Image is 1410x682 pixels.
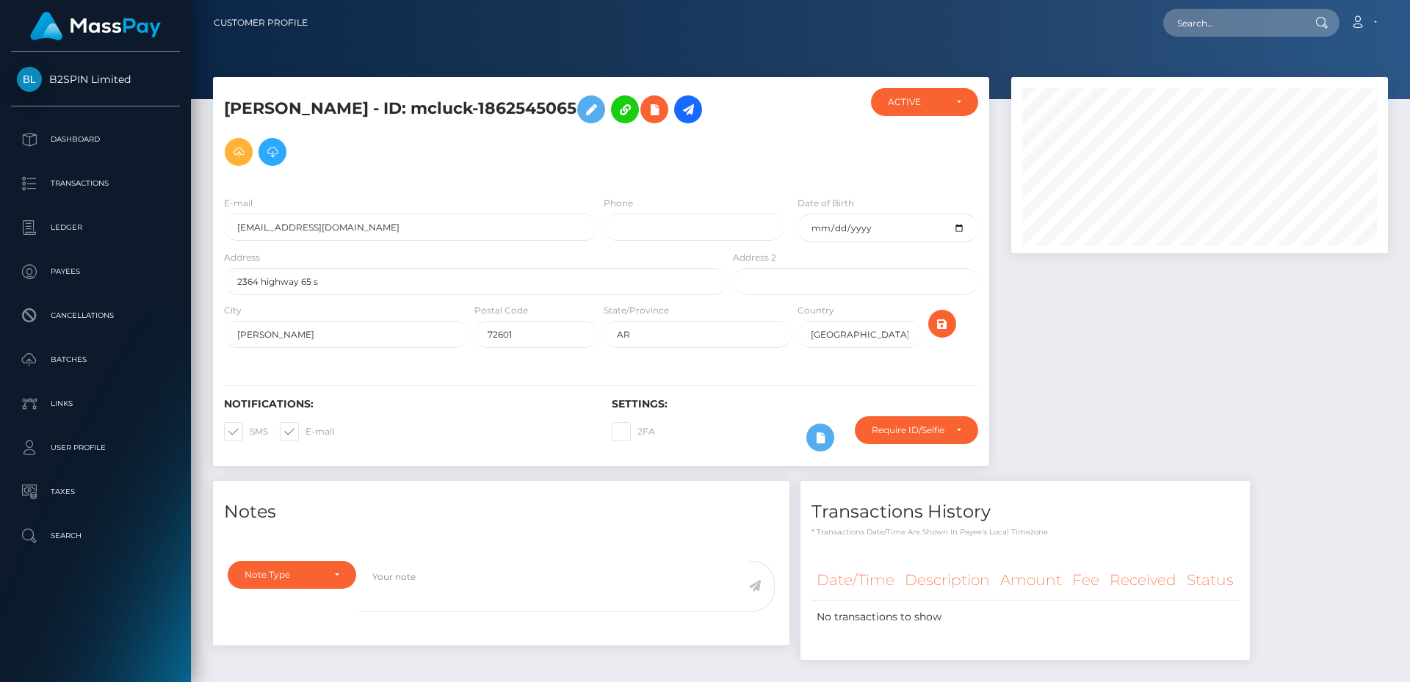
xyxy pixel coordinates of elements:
th: Date/Time [811,560,900,601]
label: SMS [224,422,268,441]
input: Search... [1163,9,1301,37]
a: Ledger [11,209,180,246]
label: Date of Birth [798,197,854,210]
label: State/Province [604,304,669,317]
h6: Settings: [612,398,977,410]
td: No transactions to show [811,601,1239,634]
a: Transactions [11,165,180,202]
th: Amount [995,560,1067,601]
img: MassPay Logo [30,12,161,40]
a: Payees [11,253,180,290]
a: Taxes [11,474,180,510]
div: Require ID/Selfie Verification [872,424,944,436]
p: Dashboard [17,128,174,150]
a: Batches [11,341,180,378]
label: 2FA [612,422,655,441]
button: Note Type [228,561,356,589]
p: Search [17,525,174,547]
a: Search [11,518,180,554]
th: Description [900,560,995,601]
a: Cancellations [11,297,180,334]
div: ACTIVE [888,96,944,108]
p: User Profile [17,437,174,459]
p: Payees [17,261,174,283]
label: Phone [604,197,633,210]
div: Note Type [245,569,322,581]
h4: Notes [224,499,778,525]
label: Address 2 [733,251,776,264]
img: B2SPIN Limited [17,67,42,92]
h6: Notifications: [224,398,590,410]
a: Links [11,385,180,422]
button: Require ID/Selfie Verification [855,416,978,444]
button: ACTIVE [871,88,978,116]
th: Fee [1067,560,1104,601]
label: E-mail [280,422,334,441]
th: Status [1182,560,1239,601]
p: Links [17,393,174,415]
label: E-mail [224,197,253,210]
label: Postal Code [474,304,528,317]
a: Customer Profile [214,7,308,38]
h5: [PERSON_NAME] - ID: mcluck-1862545065 [224,88,719,173]
h4: Transactions History [811,499,1239,525]
th: Received [1104,560,1182,601]
label: Country [798,304,834,317]
label: Address [224,251,260,264]
a: Initiate Payout [674,95,702,123]
span: B2SPIN Limited [11,73,180,86]
p: Cancellations [17,305,174,327]
label: City [224,304,242,317]
p: * Transactions date/time are shown in payee's local timezone [811,526,1239,537]
p: Ledger [17,217,174,239]
p: Transactions [17,173,174,195]
p: Batches [17,349,174,371]
a: Dashboard [11,121,180,158]
a: User Profile [11,429,180,466]
p: Taxes [17,481,174,503]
